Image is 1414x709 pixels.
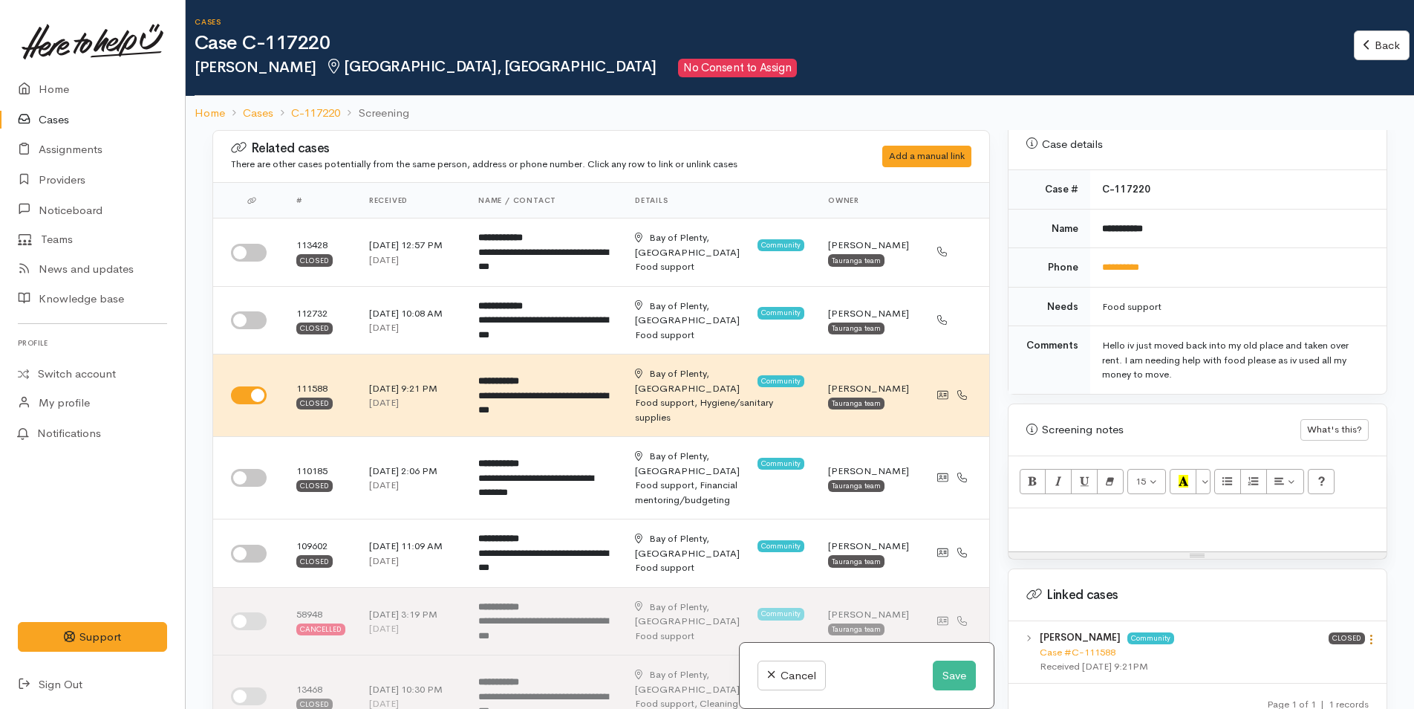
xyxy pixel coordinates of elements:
button: Bold (CTRL+B) [1020,469,1046,494]
td: Comments [1009,326,1090,394]
div: Screening notes [1026,421,1300,438]
div: Tauranga team [828,555,884,567]
b: C-117220 [1102,183,1150,195]
div: Closed [296,398,333,409]
li: Screening [340,105,408,122]
div: Hello iv just moved back into my old place and taken over rent. I am needing help with food pleas... [1102,338,1369,382]
div: Tauranga team [828,254,884,266]
a: Cases [243,105,273,122]
button: Help [1308,469,1335,494]
a: C-117220 [291,105,340,122]
div: [GEOGRAPHIC_DATA] [635,366,753,395]
td: 110185 [284,437,357,519]
h2: [PERSON_NAME] [195,59,1354,77]
h3: Related cases [231,141,845,156]
h6: Cases [195,18,1354,26]
span: Community [757,307,804,319]
span: Closed [1329,632,1365,644]
time: [DATE] [369,253,399,266]
span: Community [757,239,804,251]
div: Closed [296,480,333,492]
div: [DATE] 2:06 PM [369,464,454,479]
button: Recent Color [1170,469,1196,494]
span: Community [757,540,804,552]
td: 109602 [284,519,357,588]
th: Owner [816,183,921,218]
time: [DATE] [369,554,399,567]
div: Tauranga team [828,323,884,334]
span: Bay of Plenty, [649,450,709,462]
td: 112732 [284,286,357,354]
div: Food support [635,629,804,644]
div: Received [DATE] 9:21PM [1040,659,1329,674]
button: Italic (CTRL+I) [1045,469,1072,494]
time: [DATE] [369,321,399,334]
button: Font Size [1127,469,1167,494]
div: [PERSON_NAME] [828,464,909,479]
div: [PERSON_NAME] [828,607,909,622]
div: [DATE] 12:57 PM [369,238,454,253]
div: [DATE] 10:30 PM [369,682,454,697]
button: Remove Font Style (CTRL+\) [1097,469,1124,494]
div: [PERSON_NAME] [828,381,909,396]
div: [DATE] 11:09 AM [369,539,454,554]
div: Tauranga team [828,480,884,492]
a: Case #C-111588 [1040,646,1115,658]
div: [DATE] 10:08 AM [369,306,454,321]
th: Name / contact [466,183,623,218]
div: [DATE] 9:21 PM [369,381,454,396]
a: Cancel [757,661,825,691]
td: Phone [1009,248,1090,288]
button: Paragraph [1266,469,1305,494]
div: [GEOGRAPHIC_DATA] [635,299,753,328]
time: [DATE] [369,396,399,409]
div: [GEOGRAPHIC_DATA] [635,667,749,696]
div: Cancelled [296,624,345,635]
span: 15 [1136,475,1146,488]
nav: breadcrumb [186,96,1414,131]
div: Food support [635,560,804,575]
span: Bay of Plenty, [649,367,709,380]
span: [GEOGRAPHIC_DATA], [GEOGRAPHIC_DATA] [325,57,656,76]
small: There are other cases potentially from the same person, address or phone number. Click any row to... [231,158,737,170]
time: [DATE] [369,622,399,635]
span: Community [757,458,804,470]
td: 113428 [284,218,357,287]
span: Bay of Plenty, [649,231,709,244]
span: Bay of Plenty, [649,532,709,545]
span: Community [757,375,804,387]
div: Closed [296,254,333,266]
button: Save [933,661,976,691]
span: No Consent to Assign [678,59,797,77]
button: More Color [1196,469,1211,494]
div: [PERSON_NAME] [828,539,909,554]
div: Food support, Hygiene/sanitary supplies [635,395,804,424]
div: Food support [635,259,804,274]
div: [PERSON_NAME] [828,238,909,253]
div: [DATE] 3:19 PM [369,607,454,622]
div: Tauranga team [828,398,884,409]
div: Tauranga team [828,624,884,635]
button: Unordered list (CTRL+SHIFT+NUM7) [1214,469,1241,494]
div: [GEOGRAPHIC_DATA] [635,600,753,629]
th: # [284,183,357,218]
h1: Case C-117220 [195,33,1354,54]
button: What's this? [1300,419,1369,441]
span: Community [1127,632,1174,644]
a: Home [195,105,225,122]
div: Closed [296,555,333,567]
td: Name [1009,209,1090,248]
div: [GEOGRAPHIC_DATA] [635,230,753,259]
span: Bay of Plenty, [649,600,709,613]
td: Needs [1009,287,1090,326]
div: Resize [1009,552,1387,559]
div: Food support, Financial mentoring/budgeting [635,478,804,507]
div: Add a manual link [882,146,971,167]
td: Case # [1009,170,1090,209]
td: 111588 [284,354,357,437]
span: Community [757,608,804,620]
td: 58948 [284,587,357,655]
th: Received [357,183,466,218]
th: Details [623,183,816,218]
div: Closed [296,323,333,334]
